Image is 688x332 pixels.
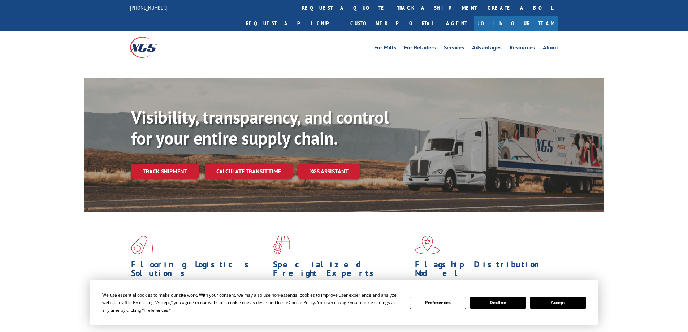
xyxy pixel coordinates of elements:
[289,299,315,306] span: Cookie Policy
[130,4,168,11] a: [PHONE_NUMBER]
[131,106,389,149] b: Visibility, transparency, and control for your entire supply chain.
[470,297,526,309] button: Decline
[474,16,558,31] a: Join Our Team
[273,260,410,281] h1: Specialized Freight Experts
[472,45,502,53] a: Advantages
[444,45,464,53] a: Services
[102,291,401,314] div: We use essential cookies to make our site work. With your consent, we may also use non-essential ...
[404,45,436,53] a: For Retailers
[205,164,293,179] a: Calculate transit time
[144,307,168,313] span: Preferences
[374,45,396,53] a: For Mills
[439,16,474,31] a: Agent
[273,236,290,254] img: xgs-icon-focused-on-flooring-red
[415,236,440,254] img: xgs-icon-flagship-distribution-model-red
[241,16,345,31] a: Request a pickup
[510,45,535,53] a: Resources
[345,16,439,31] a: Customer Portal
[530,297,586,309] button: Accept
[131,164,199,179] a: Track shipment
[410,297,466,309] button: Preferences
[131,236,153,254] img: xgs-icon-total-supply-chain-intelligence-red
[131,260,268,281] h1: Flooring Logistics Solutions
[298,164,360,179] a: XGS ASSISTANT
[543,45,558,53] a: About
[415,260,551,281] h1: Flagship Distribution Model
[90,280,598,325] div: Cookie Consent Prompt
